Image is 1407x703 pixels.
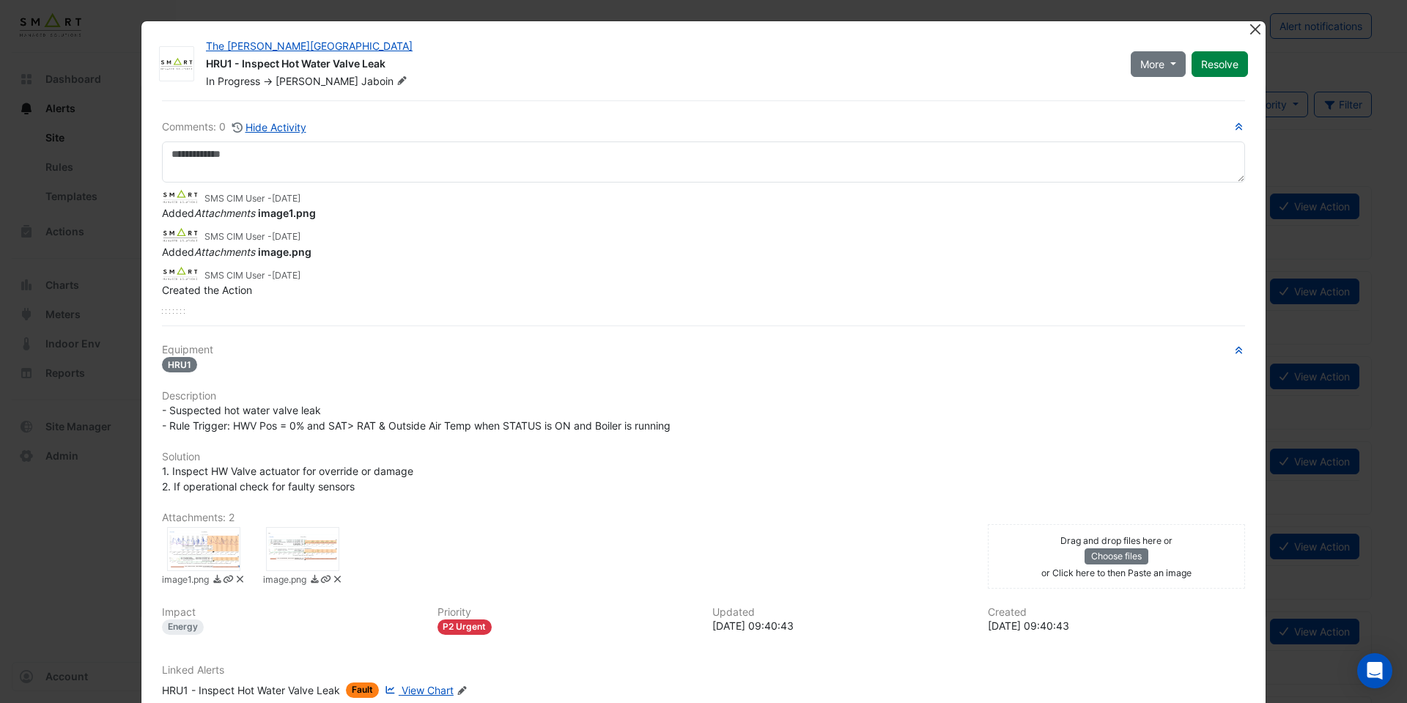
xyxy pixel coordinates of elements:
div: Comments: 0 [162,119,307,136]
small: Drag and drop files here or [1060,535,1172,546]
button: Hide Activity [232,119,307,136]
span: HRU1 [162,357,197,372]
h6: Solution [162,451,1245,463]
small: image1.png [162,573,209,589]
img: Smart Managed Solutions [162,266,199,282]
fa-icon: Edit Linked Alerts [457,685,468,696]
div: image.png [266,527,339,571]
span: More [1140,56,1164,72]
strong: image.png [258,246,311,258]
span: Added [162,246,311,258]
strong: image1.png [258,207,316,219]
div: [DATE] 09:40:43 [712,618,970,633]
h6: Description [162,390,1245,402]
img: Smart Managed Solutions [160,57,193,72]
div: Open Intercom Messenger [1357,653,1392,688]
span: In Progress [206,75,260,87]
span: - Suspected hot water valve leak - Rule Trigger: HWV Pos = 0% and SAT> RAT & Outside Air Temp whe... [162,404,671,432]
h6: Linked Alerts [162,664,1245,677]
span: Created the Action [162,284,252,296]
div: [DATE] 09:40:43 [988,618,1246,633]
h6: Priority [437,606,695,619]
h6: Impact [162,606,420,619]
button: More [1131,51,1186,77]
small: SMS CIM User - [204,230,300,243]
span: View Chart [402,684,454,696]
div: Energy [162,619,204,635]
span: 1. Inspect HW Valve actuator for override or damage 2. If operational check for faulty sensors [162,465,413,493]
img: Smart Managed Solutions [162,227,199,243]
a: Copy link to clipboard [320,573,331,589]
span: -> [263,75,273,87]
a: Delete [332,573,343,589]
small: SMS CIM User - [204,192,300,205]
a: Download [309,573,320,589]
em: Attachments [194,246,255,258]
h6: Equipment [162,344,1245,356]
span: 2025-10-06 09:44:10 [272,193,300,204]
a: Delete [234,573,245,589]
small: or Click here to then Paste an image [1041,567,1192,578]
h6: Attachments: 2 [162,512,1245,524]
h6: Updated [712,606,970,619]
button: Choose files [1085,548,1148,564]
button: Close [1247,21,1263,37]
small: image.png [263,573,306,589]
span: 2025-10-06 09:40:55 [272,231,300,242]
a: View Chart [382,682,454,698]
span: Jaboin [361,74,410,89]
em: Attachments [194,207,255,219]
h6: Created [988,606,1246,619]
span: [PERSON_NAME] [276,75,358,87]
a: Download [212,573,223,589]
span: 2025-10-06 09:40:43 [272,270,300,281]
div: image1.png [167,527,240,571]
div: P2 Urgent [437,619,492,635]
img: Smart Managed Solutions [162,189,199,205]
span: Added [162,207,316,219]
div: HRU1 - Inspect Hot Water Valve Leak [206,56,1113,74]
button: Resolve [1192,51,1248,77]
small: SMS CIM User - [204,269,300,282]
div: HRU1 - Inspect Hot Water Valve Leak [162,682,340,698]
span: Fault [346,682,379,698]
a: The [PERSON_NAME][GEOGRAPHIC_DATA] [206,40,413,52]
a: Copy link to clipboard [223,573,234,589]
